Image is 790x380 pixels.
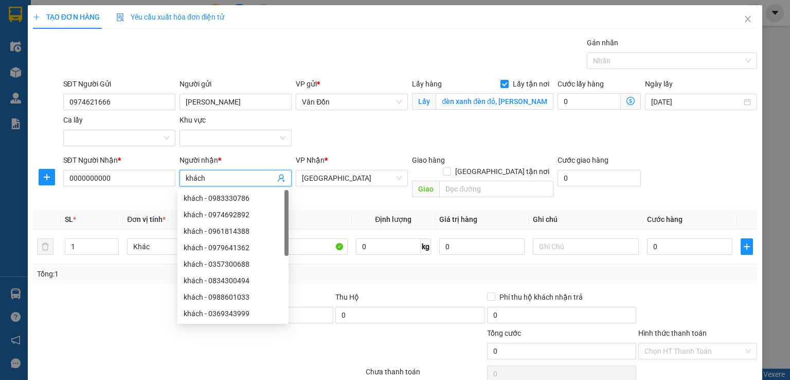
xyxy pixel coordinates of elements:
span: close [744,15,752,23]
span: Giá trị hàng [439,215,477,223]
div: khách - 0974692892 [184,209,282,220]
div: khách - 0357300688 [177,256,289,272]
div: SĐT Người Nhận [63,154,175,166]
input: VD: Bàn, Ghế [242,238,348,255]
th: Ghi chú [529,210,643,230]
div: khách - 0357300688 [184,258,282,270]
div: SĐT Người Gửi [63,78,175,90]
span: Phí thu hộ khách nhận trả [495,291,587,303]
span: Lấy tận nơi [509,78,553,90]
div: VP gửi [296,78,408,90]
div: Người gửi [179,78,292,90]
span: Đơn vị tính [127,215,166,223]
span: Vân Đồn [302,94,402,110]
span: Tổng cước [487,329,521,337]
label: Ca lấy [63,116,83,124]
span: Lấy [412,93,436,110]
span: SL [65,215,73,223]
span: Khác [133,239,227,254]
span: plus [39,173,55,181]
div: khách - 0834300494 [177,272,289,289]
div: khách - 0369343999 [177,305,289,322]
div: khách - 0961814388 [177,223,289,239]
input: Ngày lấy [651,96,742,108]
span: Lấy hàng [412,80,442,88]
label: Hình thức thanh toán [638,329,707,337]
input: Lấy tận nơi [436,93,553,110]
span: kg [421,238,431,255]
span: Giao [412,181,439,197]
span: Yêu cầu xuất hóa đơn điện tử [116,13,225,21]
span: plus [741,243,752,251]
span: user-add [277,174,285,182]
div: khách - 0979641362 [177,239,289,256]
label: Cước giao hàng [558,156,608,164]
input: Ghi Chú [533,238,639,255]
span: [GEOGRAPHIC_DATA] tận nơi [451,166,553,177]
div: khách - 0834300494 [184,275,282,286]
button: plus [39,169,55,185]
div: khách - 0979641362 [184,242,282,253]
button: delete [37,238,53,255]
div: khách - 0961814388 [184,226,282,237]
span: plus [33,13,40,21]
input: Dọc đường [439,181,553,197]
span: VP Nhận [296,156,325,164]
div: khách - 0983330786 [184,193,282,204]
div: khách - 0988601033 [184,291,282,303]
div: Tổng: 1 [37,268,306,280]
div: khách - 0974692892 [177,206,289,223]
button: Close [733,5,762,34]
span: TẠO ĐƠN HÀNG [33,13,100,21]
button: plus [741,238,753,255]
span: Hà Nội [302,170,402,186]
div: khách - 0983330786 [177,190,289,206]
input: Cước lấy hàng [558,93,621,110]
img: icon [116,13,124,22]
span: Thu Hộ [335,293,359,301]
input: Cước giao hàng [558,170,641,186]
div: Người nhận [179,154,292,166]
div: Khu vực [179,114,292,126]
label: Cước lấy hàng [558,80,604,88]
span: Cước hàng [647,215,683,223]
span: dollar-circle [626,97,635,105]
input: 0 [439,238,525,255]
label: Ngày lấy [645,80,673,88]
div: khách - 0369343999 [184,308,282,319]
div: khách - 0988601033 [177,289,289,305]
span: Giao hàng [412,156,445,164]
span: Định lượng [375,215,411,223]
label: Gán nhãn [587,39,618,47]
